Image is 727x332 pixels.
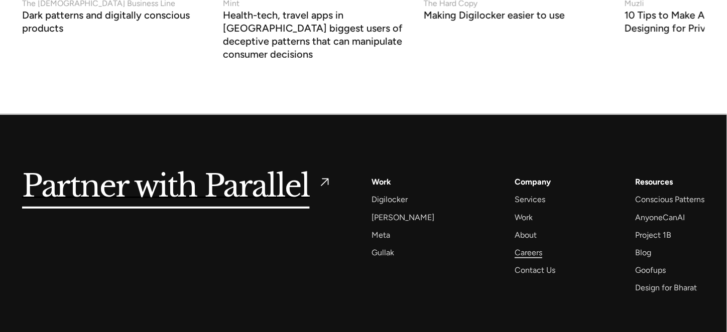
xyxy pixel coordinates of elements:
[515,193,545,206] a: Services
[636,228,672,242] a: Project 1B
[636,211,685,224] a: AnyoneCanAI
[372,228,391,242] a: Meta
[372,246,395,259] a: Gullak
[515,211,533,224] a: Work
[636,175,673,189] div: Resources
[636,246,652,259] a: Blog
[515,263,555,277] a: Contact Us
[636,281,697,294] a: Design for Bharat
[424,12,565,22] h3: Making Digilocker easier to use
[515,228,537,242] a: About
[372,211,435,224] a: [PERSON_NAME]
[636,193,705,206] a: Conscious Patterns
[22,12,203,35] h3: Dark patterns and digitally conscious products
[515,175,551,189] a: Company
[22,175,310,198] h5: Partner with Parallel
[223,12,404,61] h3: Health-tech, travel apps in [GEOGRAPHIC_DATA] biggest users of deceptive patterns that can manipu...
[515,246,542,259] a: Careers
[22,175,332,198] a: Partner with Parallel
[372,175,392,189] a: Work
[372,193,408,206] a: Digilocker
[636,263,666,277] a: Goofups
